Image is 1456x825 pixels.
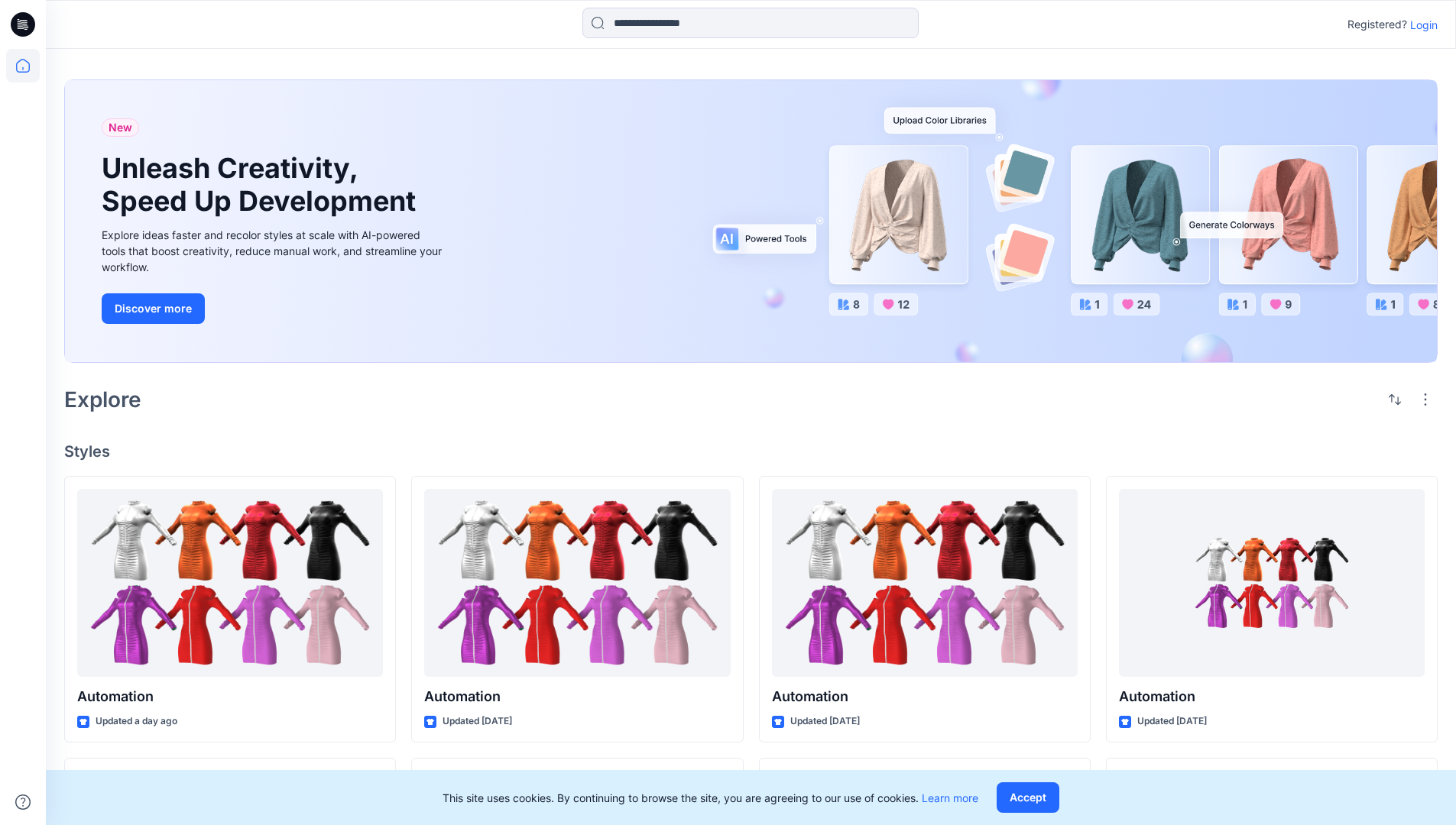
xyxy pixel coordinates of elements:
[77,686,383,707] p: Automation
[109,118,132,137] span: New
[1347,15,1407,34] p: Registered?
[77,489,383,678] a: Automation
[64,387,141,412] h2: Explore
[790,713,860,730] p: Updated [DATE]
[443,713,512,730] p: Updated [DATE]
[772,686,1078,707] p: Automation
[102,293,205,324] button: Discover more
[96,713,177,730] p: Updated a day ago
[922,791,978,804] a: Learn more
[102,152,423,218] h1: Unleash Creativity, Speed Up Development
[443,790,978,806] p: This site uses cookies. By continuing to browse the site, you are agreeing to our use of cookies.
[102,227,446,275] div: Explore ideas faster and recolor styles at scale with AI-powered tools that boost creativity, red...
[102,293,446,324] a: Discover more
[64,442,1438,461] h4: Styles
[424,686,730,707] p: Automation
[1137,713,1207,730] p: Updated [DATE]
[1119,489,1425,678] a: Automation
[772,489,1078,678] a: Automation
[424,489,730,678] a: Automation
[997,782,1059,813] button: Accept
[1119,686,1425,707] p: Automation
[1410,17,1438,33] p: Login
